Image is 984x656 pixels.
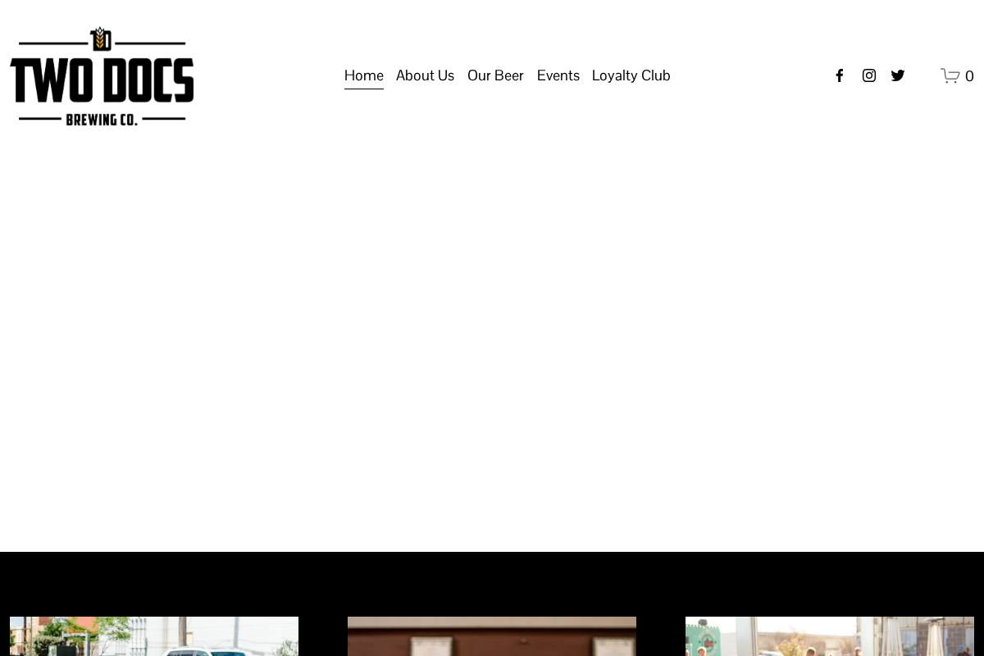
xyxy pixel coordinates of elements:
img: Two Docs Brewing Co. [10,26,194,125]
span: Events [537,61,580,89]
a: folder dropdown [537,60,580,91]
span: Loyalty Club [592,61,671,89]
span: About Us [396,61,454,89]
span: Our Beer [467,61,524,89]
span: 0 [965,66,974,85]
a: folder dropdown [467,60,524,91]
a: twitter-unauth [890,67,906,84]
a: Home [344,60,384,91]
a: instagram-unauth [861,67,877,84]
a: folder dropdown [396,60,454,91]
a: folder dropdown [592,60,671,91]
a: 0 items in cart [941,66,974,86]
a: Facebook [831,67,848,84]
h1: Beer is Art. [10,318,974,401]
